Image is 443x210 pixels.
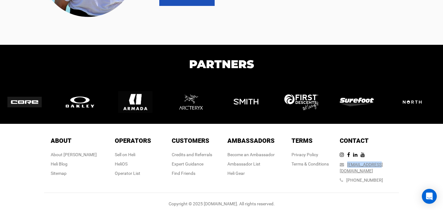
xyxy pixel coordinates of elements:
div: Ambassador List [227,161,275,167]
img: logo [118,85,159,119]
img: logo [395,93,436,111]
a: Credits and Referrals [172,152,212,157]
img: logo [63,95,103,109]
div: Find Friends [172,170,212,176]
div: Sell on Heli [115,152,151,158]
span: Customers [172,137,209,144]
img: logo [284,94,325,110]
a: Become an Ambassador [227,152,275,157]
img: logo [340,98,380,106]
a: Heli Blog [51,161,68,166]
span: About [51,137,72,144]
img: logo [7,97,48,107]
div: Sitemap [51,170,97,176]
div: Operator List [115,170,151,176]
a: Terms & Conditions [291,161,329,166]
a: Heli Gear [227,171,245,176]
span: Operators [115,137,151,144]
div: Open Intercom Messenger [422,189,437,204]
a: [PHONE_NUMBER] [346,178,383,183]
img: logo [174,84,214,120]
div: About [PERSON_NAME] [51,152,97,158]
span: Terms [291,137,313,144]
img: logo [229,85,269,119]
a: Expert Guidance [172,161,203,166]
div: Copyright © 2025 [DOMAIN_NAME]. All rights reserved. [44,201,399,207]
a: Privacy Policy [291,152,318,157]
span: Ambassadors [227,137,275,144]
a: [EMAIL_ADDRESS][DOMAIN_NAME] [340,162,383,173]
a: HeliOS [115,161,128,166]
span: Contact [340,137,369,144]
